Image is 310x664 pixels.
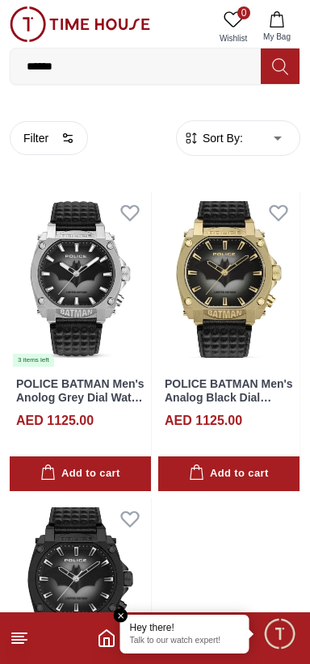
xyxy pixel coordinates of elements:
[114,608,128,623] em: Close tooltip
[257,31,297,43] span: My Bag
[213,6,253,48] a: 0Wishlist
[130,636,240,647] p: Talk to our watch expert!
[165,377,293,431] a: POLICE BATMAN Men's Analog Black Dial Watch - PEWGD0022602
[262,616,298,652] div: Chat Widget
[10,191,151,368] a: POLICE BATMAN Men's Anolog Grey Dial Watch - PEWGD00226033 items left
[97,628,116,648] a: Home
[13,354,54,367] div: 3 items left
[158,191,300,368] img: POLICE BATMAN Men's Analog Black Dial Watch - PEWGD0022602
[130,621,240,634] div: Hey there!
[237,6,250,19] span: 0
[165,411,242,431] h4: AED 1125.00
[199,130,243,146] span: Sort By:
[213,32,253,44] span: Wishlist
[16,377,145,418] a: POLICE BATMAN Men's Anolog Grey Dial Watch - PEWGD0022603
[183,130,243,146] button: Sort By:
[158,456,300,491] button: Add to cart
[189,464,268,483] div: Add to cart
[10,191,151,368] img: POLICE BATMAN Men's Anolog Grey Dial Watch - PEWGD0022603
[10,456,151,491] button: Add to cart
[10,6,150,42] img: ...
[16,411,94,431] h4: AED 1125.00
[40,464,119,483] div: Add to cart
[253,6,300,48] button: My Bag
[10,121,88,155] button: Filter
